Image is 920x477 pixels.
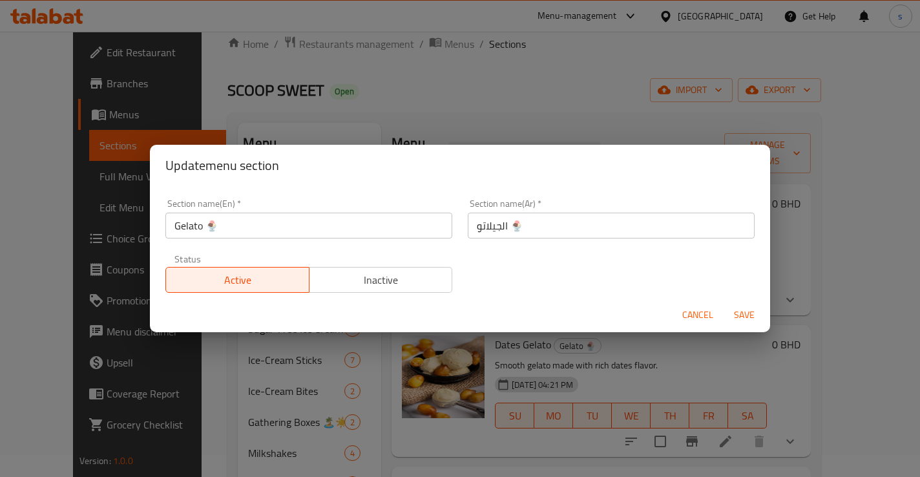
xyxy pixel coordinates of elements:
button: Active [165,267,309,293]
span: Inactive [315,271,448,290]
h2: Update menu section [165,155,755,176]
button: Cancel [677,303,718,327]
input: Please enter section name(en) [165,213,452,238]
button: Save [724,303,765,327]
span: Cancel [682,307,713,323]
input: Please enter section name(ar) [468,213,755,238]
button: Inactive [309,267,453,293]
span: Active [171,271,304,290]
span: Save [729,307,760,323]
